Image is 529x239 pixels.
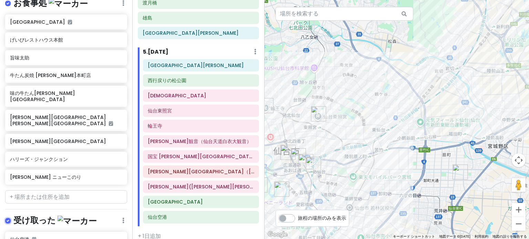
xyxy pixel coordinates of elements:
[148,123,254,129] h6: 輪王寺
[148,48,168,56] font: [DATE]
[10,114,106,127] font: [PERSON_NAME][GEOGRAPHIC_DATA][PERSON_NAME][GEOGRAPHIC_DATA]
[148,214,254,220] h6: 仙台空港
[10,174,81,181] font: [PERSON_NAME] ニューこのり
[109,121,113,126] i: 旅程に追加されました
[266,230,289,239] img: グーグル
[10,36,63,43] font: げいびレストハウス本館
[148,184,254,190] h6: 瑞鳳殿(仙台藩祖伊達政宗公墓所)
[148,183,290,190] font: [PERSON_NAME]([PERSON_NAME][PERSON_NAME]公墓所)
[439,235,470,238] font: 地図データ ©[DATE]
[148,153,254,160] h6: 国宝 大崎八幡宮
[58,216,97,226] img: マーカー
[148,122,162,129] font: 輪王寺
[512,217,526,231] button: ズームアウト
[146,48,148,56] font: .
[148,107,172,114] font: 仙台東照宮
[148,93,254,99] h6: 鹽竈神社
[148,169,254,175] h6: 青葉城本丸会館（宮城縣護國神社参集殿）
[148,62,254,68] h6: ホテル松島大観荘
[311,106,326,121] div: 仙台東照宮
[10,138,106,145] font: [PERSON_NAME][GEOGRAPHIC_DATA]
[148,62,244,69] font: [GEOGRAPHIC_DATA][PERSON_NAME]
[453,164,468,180] div: 鐘崎総本店 笹かま館
[143,14,152,21] font: 雄島
[298,215,346,221] font: 旅程の場所のみを表示
[5,190,127,204] input: + 場所または住所を追加
[148,153,255,160] font: 国宝 [PERSON_NAME][GEOGRAPHIC_DATA]
[148,92,206,99] font: [DEMOGRAPHIC_DATA]
[492,235,527,238] a: 地図の誤りを報告する
[280,145,295,160] div: 旨味 太助
[143,15,254,21] h6: 雄島
[10,72,91,79] font: 牛たん炭焼 [PERSON_NAME]本町店
[148,77,186,84] font: 西行戻りの松公園
[10,54,29,61] font: 旨味太助
[148,214,167,220] font: 仙台空港
[298,154,313,169] div: 味の牛たん喜助 駅前中央本店
[10,19,65,25] font: [GEOGRAPHIC_DATA]
[512,203,526,217] button: ズームイン
[258,98,273,113] div: 輪王寺
[143,30,254,36] h6: ホテル松島大観荘
[148,77,254,84] h6: 西行戻りの松公園
[148,168,449,175] font: [PERSON_NAME][GEOGRAPHIC_DATA]（[PERSON_NAME][GEOGRAPHIC_DATA][PERSON_NAME][DEMOGRAPHIC_DATA]）
[148,108,254,114] h6: 仙台東照宮
[512,153,526,167] button: 地図のカメラコントロール
[148,199,254,205] h6: 仙台駅
[266,230,289,239] a: Google マップでこの地域を開きます（新しいウィンドウが開きます）
[13,215,56,226] font: 受け取った
[143,30,239,36] font: [GEOGRAPHIC_DATA][PERSON_NAME]
[274,182,289,197] div: 瑞鳳殿(仙台藩祖伊達政宗公墓所)
[10,156,68,163] font: ハリーズ・ジャンクション
[291,148,306,163] div: 牛たん炭焼 利久 本町店
[475,235,488,238] a: 利用規約
[148,138,251,145] font: [PERSON_NAME]観音（仙台天道白衣大観音）
[148,138,254,144] h6: 仙台大観音（仙台天道白衣大観音）
[148,198,203,205] font: [GEOGRAPHIC_DATA]
[306,157,321,172] div: 仙台駅
[276,7,413,21] input: 場所を検索する
[512,178,526,192] button: 地図上にペグマンを落として、ストリートビューを開きます
[10,90,75,103] font: 味の牛たん[PERSON_NAME][GEOGRAPHIC_DATA]
[393,234,435,239] button: キーボード反対
[143,48,146,56] font: 5
[68,20,72,24] i: 旅程に追加されました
